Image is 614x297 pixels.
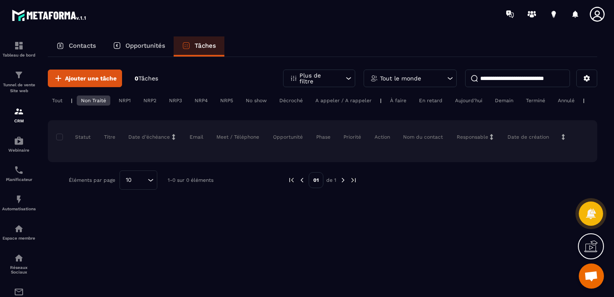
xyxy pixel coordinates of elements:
[135,176,146,185] input: Search for option
[2,265,36,274] p: Réseaux Sociaux
[2,129,36,159] a: automationsautomationsWebinaire
[138,75,158,82] span: Tâches
[273,134,303,140] p: Opportunité
[14,165,24,175] img: scheduler
[48,70,122,87] button: Ajouter une tâche
[2,159,36,188] a: schedulerschedulerPlanificateur
[14,224,24,234] img: automations
[2,207,36,211] p: Automatisations
[2,82,36,94] p: Tunnel de vente Site web
[343,134,361,140] p: Priorité
[216,134,259,140] p: Meet / Téléphone
[2,236,36,240] p: Espace membre
[326,177,336,183] p: de 1
[190,96,212,106] div: NRP4
[48,96,67,106] div: Tout
[71,98,73,103] p: |
[457,134,488,140] p: Responsable
[14,41,24,51] img: formation
[165,96,186,106] div: NRP3
[14,253,24,263] img: social-network
[451,96,487,106] div: Aujourd'hui
[139,96,161,106] div: NRP2
[69,42,96,49] p: Contacts
[299,72,336,84] p: Plus de filtre
[128,134,170,140] p: Date d’échéance
[104,36,174,57] a: Opportunités
[375,134,390,140] p: Action
[14,136,24,146] img: automations
[579,263,604,289] div: Ouvrir le chat
[14,70,24,80] img: formation
[125,42,165,49] p: Opportunités
[14,106,24,116] img: formation
[339,176,347,184] img: next
[403,134,443,140] p: Nom du contact
[507,134,549,140] p: Date de création
[275,96,307,106] div: Décroché
[386,96,411,106] div: À faire
[554,96,579,106] div: Annulé
[311,96,376,106] div: A appeler / A rappeler
[2,177,36,182] p: Planificateur
[2,217,36,247] a: automationsautomationsEspace membre
[114,96,135,106] div: NRP1
[58,134,91,140] p: Statut
[195,42,216,49] p: Tâches
[2,100,36,129] a: formationformationCRM
[316,134,330,140] p: Phase
[2,119,36,123] p: CRM
[69,177,115,183] p: Éléments par page
[309,172,323,188] p: 01
[168,177,213,183] p: 1-0 sur 0 éléments
[120,170,157,190] div: Search for option
[2,247,36,281] a: social-networksocial-networkRéseaux Sociaux
[104,134,115,140] p: Titre
[12,8,87,23] img: logo
[2,148,36,152] p: Webinaire
[77,96,110,106] div: Non Traité
[2,34,36,64] a: formationformationTableau de bord
[583,98,585,103] p: |
[350,176,357,184] img: next
[491,96,518,106] div: Demain
[380,75,421,81] p: Tout le monde
[380,98,382,103] p: |
[2,53,36,57] p: Tableau de bord
[65,74,117,83] span: Ajouter une tâche
[14,194,24,204] img: automations
[216,96,237,106] div: NRP5
[190,134,203,140] p: Email
[415,96,447,106] div: En retard
[123,176,135,185] span: 10
[48,36,104,57] a: Contacts
[174,36,224,57] a: Tâches
[14,287,24,297] img: email
[135,75,158,83] p: 0
[2,188,36,217] a: automationsautomationsAutomatisations
[298,176,306,184] img: prev
[522,96,549,106] div: Terminé
[242,96,271,106] div: No show
[2,64,36,100] a: formationformationTunnel de vente Site web
[288,176,295,184] img: prev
